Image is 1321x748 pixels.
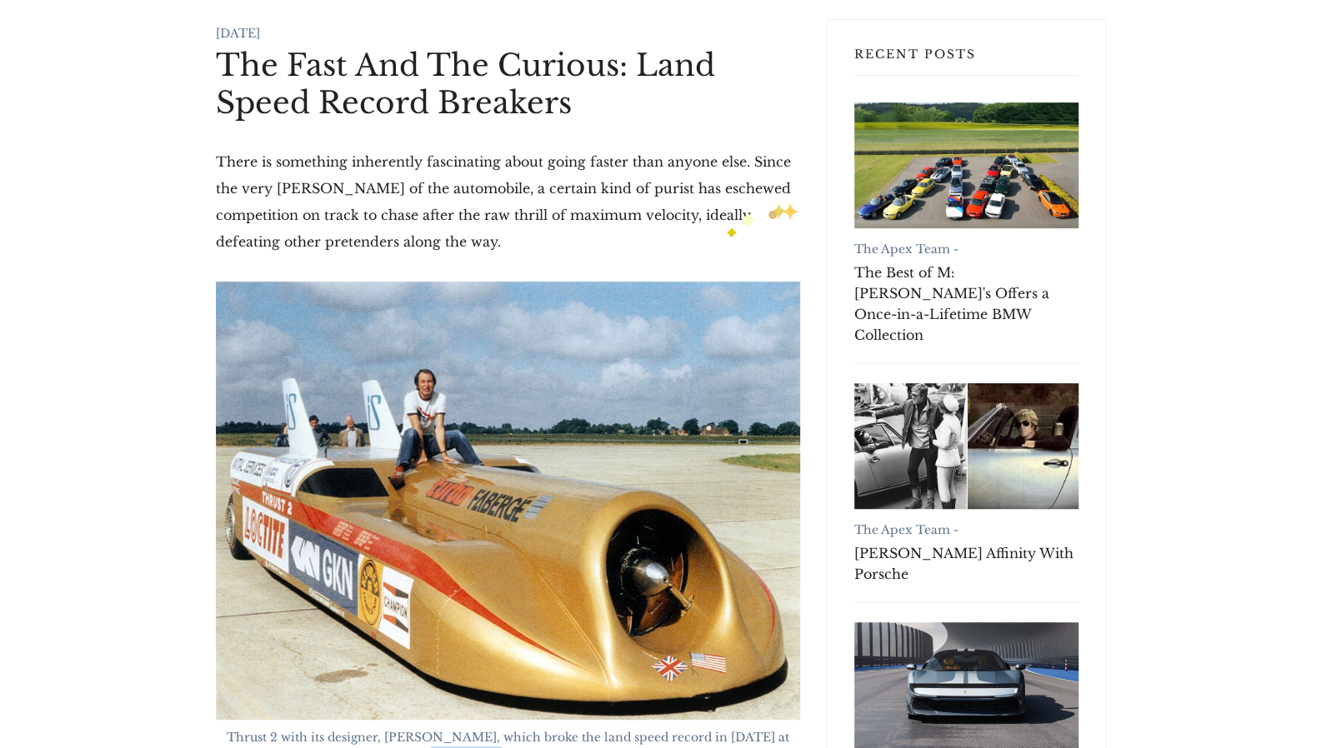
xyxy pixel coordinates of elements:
p: There is something inherently fascinating about going faster than anyone else. Since the very [PE... [216,148,800,255]
a: [PERSON_NAME] Affinity With Porsche [854,543,1078,585]
a: Testarossa Returns: Ferrari’s Hybrid Bridge to Tomorrow [854,622,1078,748]
a: The Best of M: RM Sotheby's Offers a Once-in-a-Lifetime BMW Collection [854,102,1078,228]
a: The Apex Team - [854,242,958,257]
h1: The Fast And The Curious: Land Speed Record Breakers [216,47,800,122]
a: The Best of M: [PERSON_NAME]'s Offers a Once-in-a-Lifetime BMW Collection [854,262,1078,346]
time: [DATE] [216,26,260,41]
a: Robert Redford's Affinity With Porsche [854,383,1078,509]
h3: Recent Posts [854,47,1078,76]
a: The Apex Team - [854,522,958,537]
